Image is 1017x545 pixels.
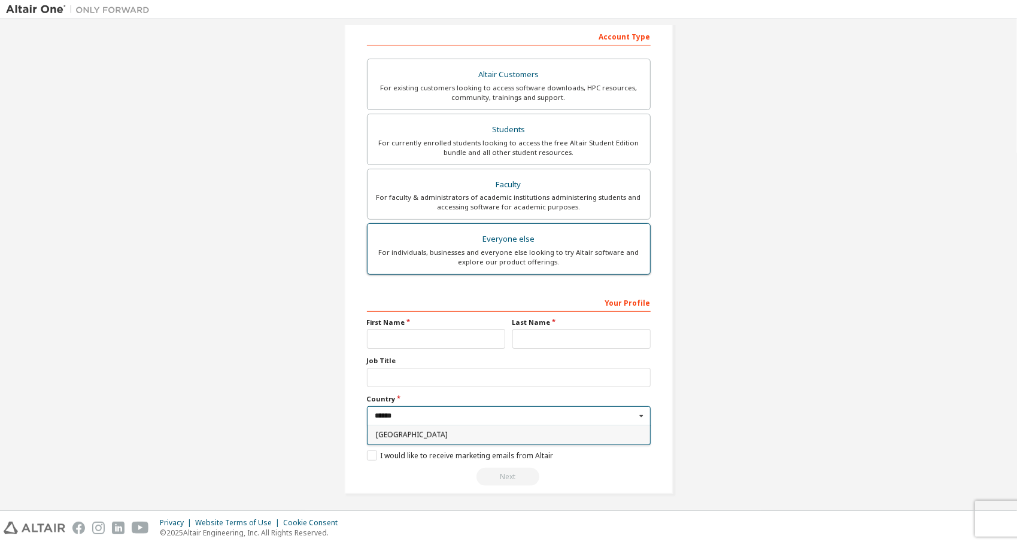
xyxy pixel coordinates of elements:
img: Altair One [6,4,156,16]
label: Job Title [367,356,651,366]
div: Everyone else [375,231,643,248]
img: instagram.svg [92,522,105,534]
div: Cookie Consent [283,518,345,528]
label: Last Name [512,318,651,327]
div: Students [375,121,643,138]
div: For individuals, businesses and everyone else looking to try Altair software and explore our prod... [375,248,643,267]
div: Read and acccept EULA to continue [367,468,651,486]
span: [GEOGRAPHIC_DATA] [375,431,642,439]
div: For faculty & administrators of academic institutions administering students and accessing softwa... [375,193,643,212]
div: For currently enrolled students looking to access the free Altair Student Edition bundle and all ... [375,138,643,157]
img: altair_logo.svg [4,522,65,534]
img: youtube.svg [132,522,149,534]
div: Faculty [375,176,643,193]
div: Account Type [367,26,651,45]
img: facebook.svg [72,522,85,534]
label: I would like to receive marketing emails from Altair [367,450,553,461]
p: © 2025 Altair Engineering, Inc. All Rights Reserved. [160,528,345,538]
label: First Name [367,318,505,327]
div: Altair Customers [375,66,643,83]
label: Country [367,394,651,404]
div: For existing customers looking to access software downloads, HPC resources, community, trainings ... [375,83,643,102]
div: Privacy [160,518,195,528]
img: linkedin.svg [112,522,125,534]
div: Your Profile [367,293,651,312]
div: Website Terms of Use [195,518,283,528]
